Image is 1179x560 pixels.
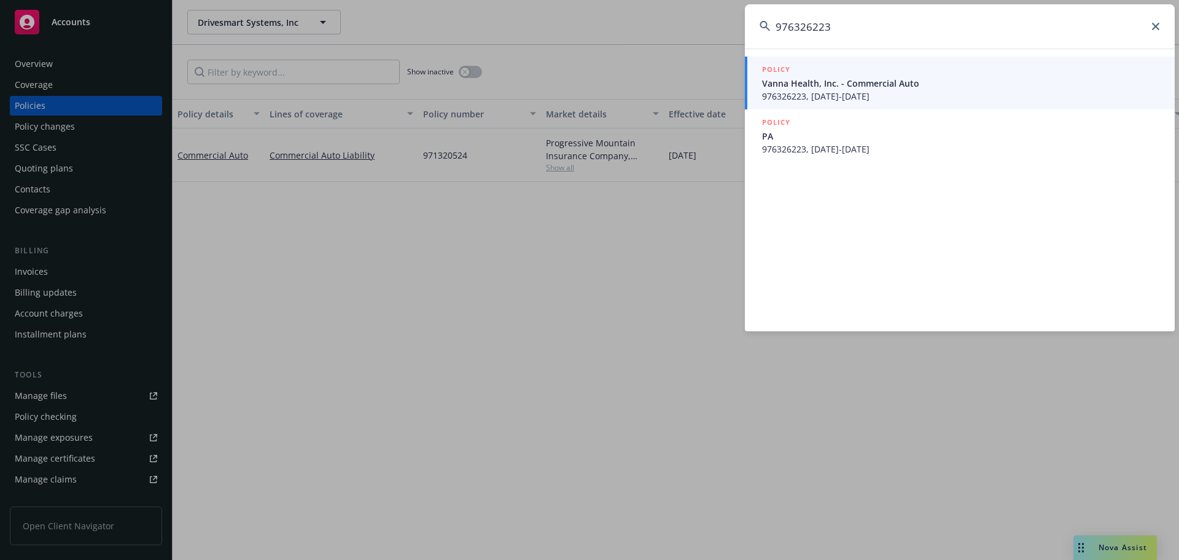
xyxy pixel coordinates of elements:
span: 976326223, [DATE]-[DATE] [762,90,1160,103]
span: Vanna Health, Inc. - Commercial Auto [762,77,1160,90]
a: POLICYPA976326223, [DATE]-[DATE] [745,109,1175,162]
span: PA [762,130,1160,143]
input: Search... [745,4,1175,49]
h5: POLICY [762,116,790,128]
span: 976326223, [DATE]-[DATE] [762,143,1160,156]
h5: POLICY [762,63,790,76]
a: POLICYVanna Health, Inc. - Commercial Auto976326223, [DATE]-[DATE] [745,57,1175,109]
